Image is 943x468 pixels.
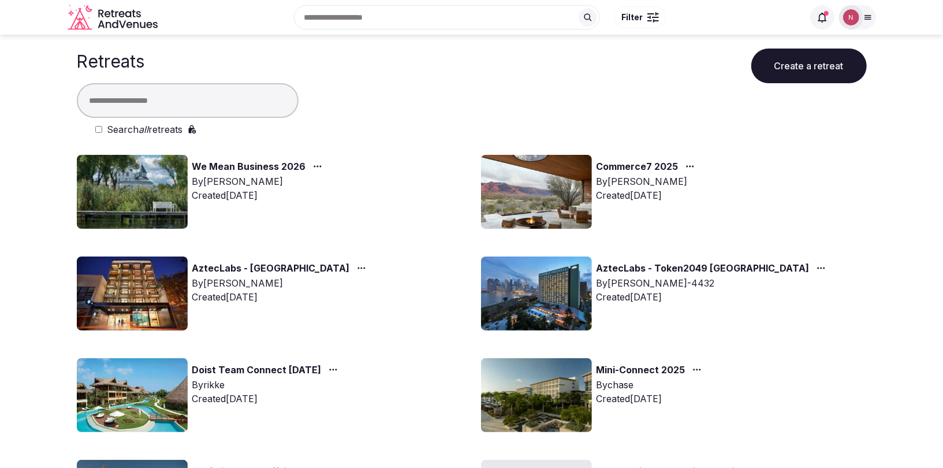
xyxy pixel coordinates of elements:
img: Top retreat image for the retreat: AztecLabs - Token2049 Singapore [481,257,592,330]
a: AztecLabs - [GEOGRAPHIC_DATA] [192,261,350,276]
button: Create a retreat [751,49,867,83]
div: Created [DATE] [192,392,342,406]
div: By chase [597,378,706,392]
div: By rikke [192,378,342,392]
em: all [139,124,148,135]
h1: Retreats [77,51,145,72]
a: AztecLabs - Token2049 [GEOGRAPHIC_DATA] [597,261,810,276]
a: Commerce7 2025 [597,159,679,174]
img: Top retreat image for the retreat: AztecLabs - Buenos Aires [77,257,188,330]
div: Created [DATE] [192,290,371,304]
img: Top retreat image for the retreat: Commerce7 2025 [481,155,592,229]
img: Top retreat image for the retreat: Doist Team Connect Feb 2026 [77,358,188,432]
div: Created [DATE] [597,392,706,406]
img: Nathalia Bilotti [843,9,859,25]
span: Filter [621,12,643,23]
div: By [PERSON_NAME] [597,174,699,188]
a: Visit the homepage [68,5,160,31]
div: By [PERSON_NAME] [192,174,327,188]
div: By [PERSON_NAME]-4432 [597,276,830,290]
a: Doist Team Connect [DATE] [192,363,322,378]
label: Search retreats [107,122,182,136]
div: By [PERSON_NAME] [192,276,371,290]
div: Created [DATE] [597,188,699,202]
a: We Mean Business 2026 [192,159,306,174]
svg: Retreats and Venues company logo [68,5,160,31]
img: Top retreat image for the retreat: Mini-Connect 2025 [481,358,592,432]
a: Mini-Connect 2025 [597,363,685,378]
div: Created [DATE] [192,188,327,202]
div: Created [DATE] [597,290,830,304]
img: Top retreat image for the retreat: We Mean Business 2026 [77,155,188,229]
button: Filter [614,6,666,28]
